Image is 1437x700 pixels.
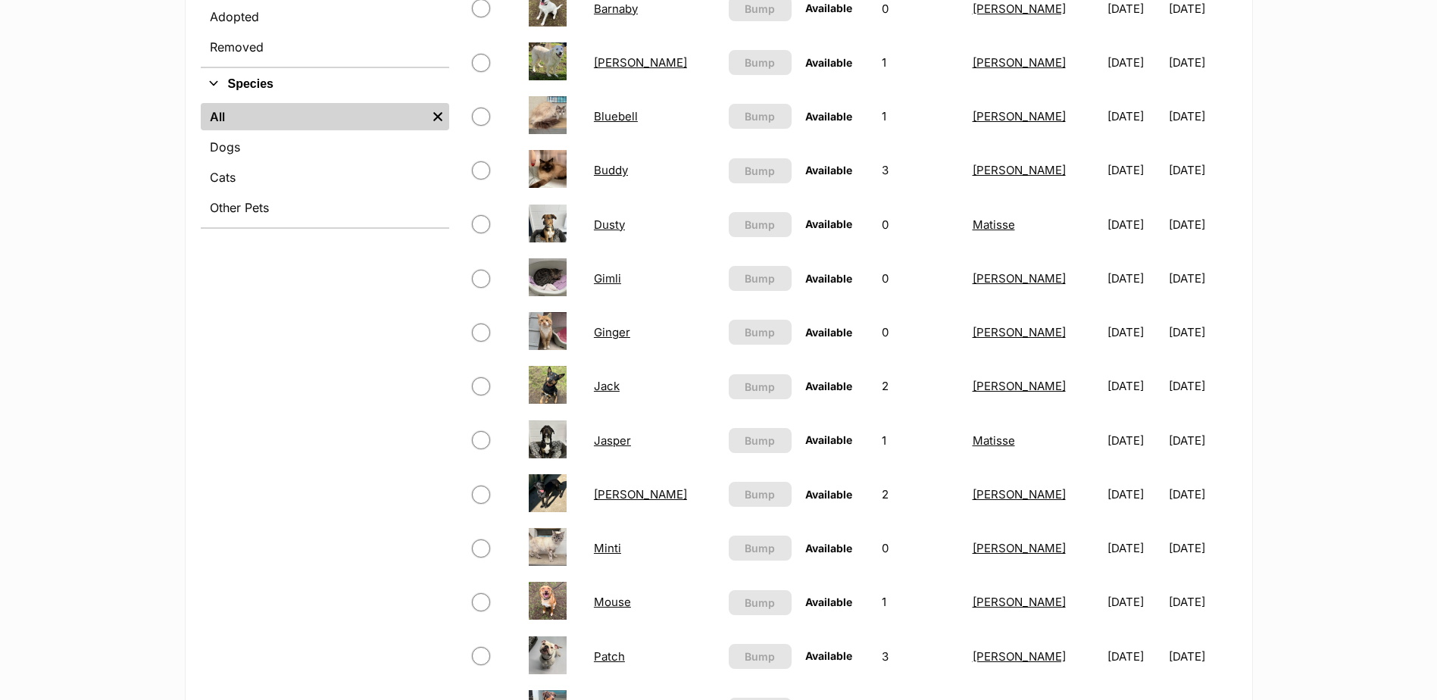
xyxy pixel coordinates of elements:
span: Bump [745,324,775,340]
a: [PERSON_NAME] [973,55,1066,70]
a: Minti [594,541,621,555]
td: [DATE] [1101,144,1167,196]
span: Bump [745,648,775,664]
a: [PERSON_NAME] [973,109,1066,123]
span: Available [805,217,852,230]
span: Available [805,164,852,177]
td: [DATE] [1169,576,1235,628]
a: Adopted [201,3,449,30]
td: 2 [876,360,965,412]
a: Barnaby [594,2,638,16]
a: Dusty [594,217,625,232]
td: 0 [876,198,965,251]
a: Bluebell [594,109,638,123]
td: 1 [876,90,965,142]
span: Bump [745,595,775,611]
span: Bump [745,379,775,395]
span: Bump [745,55,775,70]
a: [PERSON_NAME] [973,325,1066,339]
button: Bump [729,212,792,237]
span: Bump [745,540,775,556]
td: 1 [876,36,965,89]
span: Bump [745,486,775,502]
a: [PERSON_NAME] [973,163,1066,177]
span: Bump [745,270,775,286]
span: Bump [745,217,775,233]
a: [PERSON_NAME] [594,487,687,502]
a: Matisse [973,433,1015,448]
a: [PERSON_NAME] [973,649,1066,664]
span: Available [805,649,852,662]
td: 1 [876,576,965,628]
button: Bump [729,590,792,615]
span: Bump [745,433,775,448]
a: Matisse [973,217,1015,232]
span: Available [805,326,852,339]
span: Available [805,110,852,123]
span: Available [805,433,852,446]
span: Bump [745,108,775,124]
td: [DATE] [1169,198,1235,251]
button: Bump [729,644,792,669]
span: Available [805,542,852,555]
a: Mouse [594,595,631,609]
td: [DATE] [1169,252,1235,305]
td: [DATE] [1101,252,1167,305]
a: Buddy [594,163,628,177]
a: Dogs [201,133,449,161]
td: [DATE] [1101,198,1167,251]
button: Bump [729,266,792,291]
td: [DATE] [1101,468,1167,520]
td: 0 [876,522,965,574]
a: Jack [594,379,620,393]
button: Bump [729,158,792,183]
td: [DATE] [1169,306,1235,358]
td: [DATE] [1169,144,1235,196]
span: Available [805,488,852,501]
a: [PERSON_NAME] [973,541,1066,555]
td: [DATE] [1169,414,1235,467]
button: Bump [729,536,792,561]
a: Ginger [594,325,630,339]
button: Bump [729,482,792,507]
button: Bump [729,428,792,453]
button: Bump [729,50,792,75]
a: Jasper [594,433,631,448]
button: Bump [729,320,792,345]
td: [DATE] [1101,360,1167,412]
a: All [201,103,426,130]
button: Species [201,74,449,94]
span: Bump [745,163,775,179]
button: Bump [729,104,792,129]
td: [DATE] [1169,522,1235,574]
td: 0 [876,252,965,305]
td: [DATE] [1169,90,1235,142]
td: [DATE] [1169,36,1235,89]
a: Removed [201,33,449,61]
a: Gimli [594,271,621,286]
span: Bump [745,1,775,17]
a: [PERSON_NAME] [594,55,687,70]
td: [DATE] [1169,360,1235,412]
a: Other Pets [201,194,449,221]
span: Available [805,595,852,608]
td: [DATE] [1101,306,1167,358]
td: 3 [876,630,965,683]
td: [DATE] [1101,576,1167,628]
td: [DATE] [1101,36,1167,89]
span: Available [805,272,852,285]
a: [PERSON_NAME] [973,271,1066,286]
td: [DATE] [1101,90,1167,142]
td: [DATE] [1101,414,1167,467]
td: 2 [876,468,965,520]
a: [PERSON_NAME] [973,487,1066,502]
span: Available [805,2,852,14]
a: Cats [201,164,449,191]
a: Patch [594,649,625,664]
a: Remove filter [426,103,449,130]
a: [PERSON_NAME] [973,595,1066,609]
button: Bump [729,374,792,399]
a: [PERSON_NAME] [973,2,1066,16]
td: [DATE] [1169,630,1235,683]
td: 0 [876,306,965,358]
